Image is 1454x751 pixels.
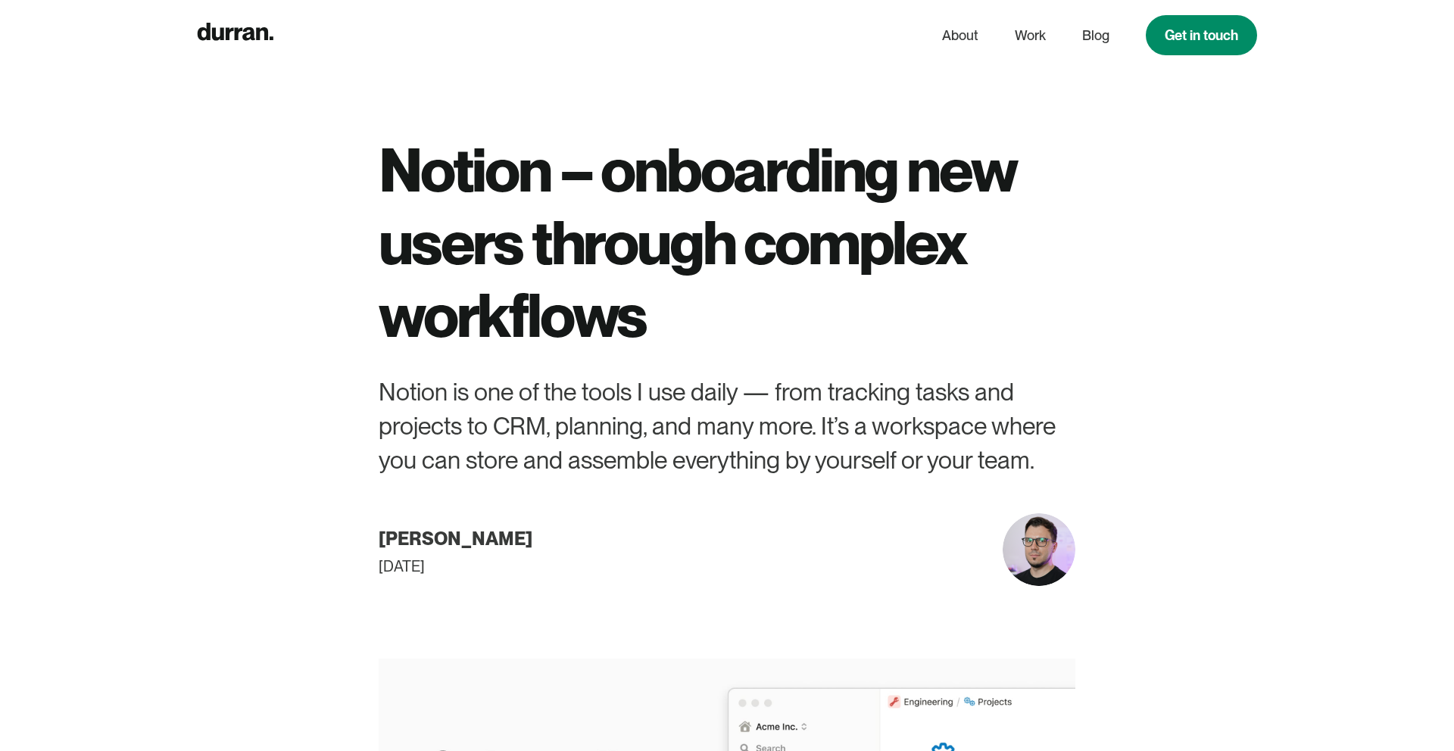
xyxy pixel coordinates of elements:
[379,522,532,555] div: [PERSON_NAME]
[1015,21,1046,50] a: Work
[379,375,1075,477] div: Notion is one of the tools I use daily — from tracking tasks and projects to CRM, planning, and m...
[379,133,1075,351] h1: Notion – onboarding new users through complex workflows
[197,20,273,51] a: home
[1082,21,1109,50] a: Blog
[942,21,978,50] a: About
[1146,15,1257,55] a: Get in touch
[379,555,425,578] div: [DATE]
